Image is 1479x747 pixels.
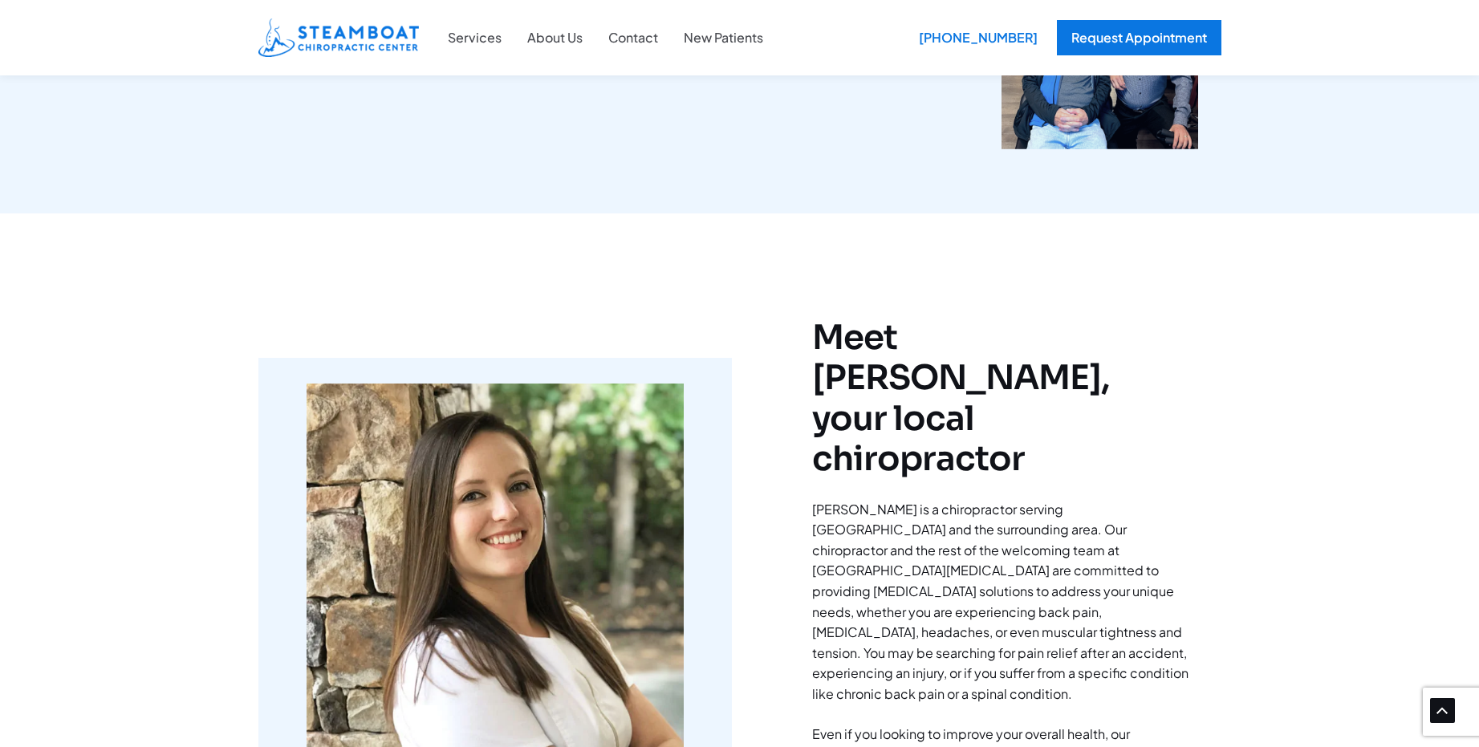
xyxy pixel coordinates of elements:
a: Services [435,27,514,48]
a: Request Appointment [1057,20,1221,55]
p: [PERSON_NAME] is a chiropractor serving [GEOGRAPHIC_DATA] and the surrounding area. Our chiroprac... [812,499,1189,704]
h2: Meet [PERSON_NAME], your local chiropractor [812,318,1189,480]
a: Contact [595,27,671,48]
a: About Us [514,27,595,48]
img: Steamboat Chiropractic Center [258,18,419,57]
a: [PHONE_NUMBER] [908,20,1041,55]
a: New Patients [671,27,776,48]
div: [PHONE_NUMBER] [908,20,1049,55]
nav: Site Navigation [435,18,776,57]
